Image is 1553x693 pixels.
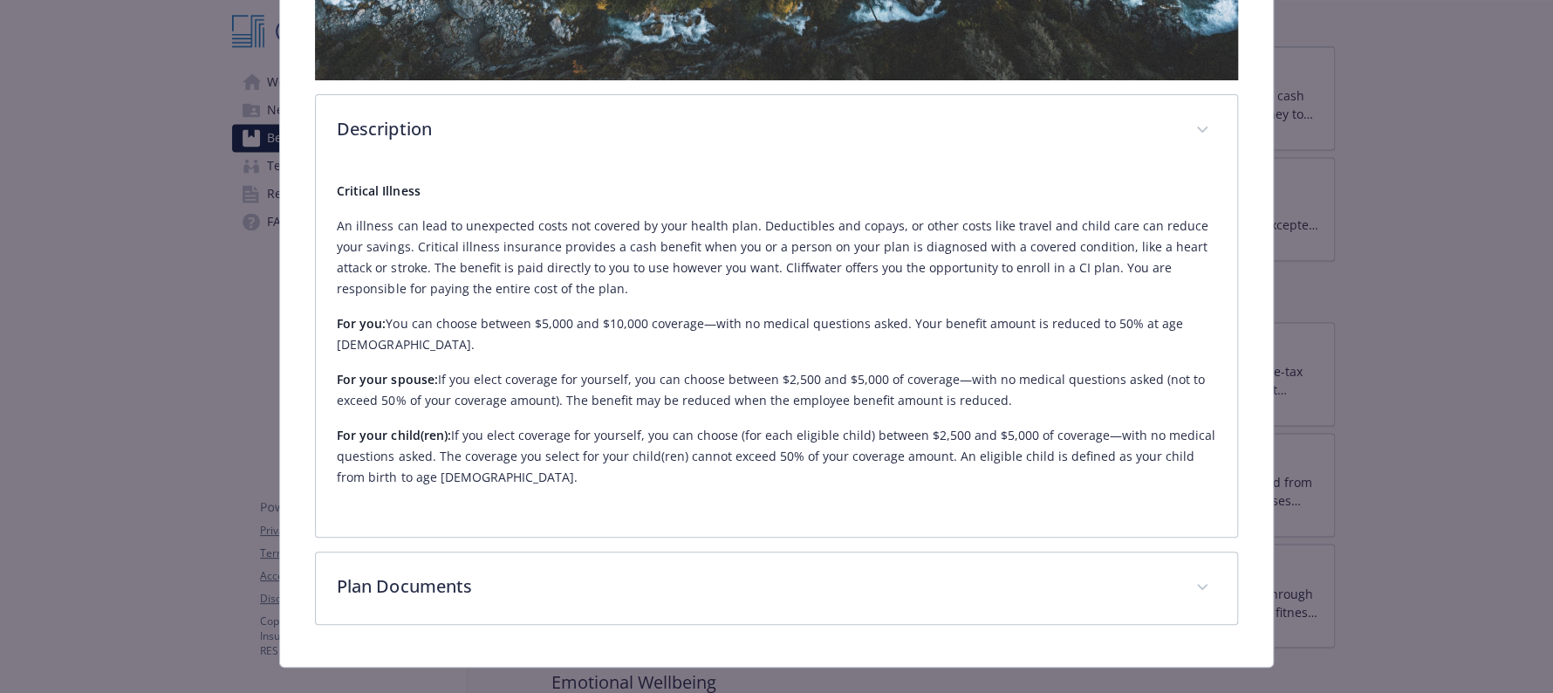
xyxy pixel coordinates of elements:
strong: For you: [337,315,386,332]
div: Description [316,167,1236,537]
strong: For your spouse: [337,371,437,388]
p: Plan Documents [337,573,1173,600]
div: Plan Documents [316,552,1236,624]
strong: For your child(ren): [337,427,450,443]
div: Description [316,95,1236,167]
p: You can choose between $5,000 and $10,000 coverage—with no medical questions asked. Your benefit ... [337,313,1215,355]
p: Description [337,116,1173,142]
p: If you elect coverage for yourself, you can choose between $2,500 and $5,000 of coverage—with no ... [337,369,1215,411]
p: An illness can lead to unexpected costs not covered by your health plan. Deductibles and copays, ... [337,216,1215,299]
strong: Critical Illness [337,182,420,199]
p: If you elect coverage for yourself, you can choose (for each eligible child) between $2,500 and $... [337,425,1215,488]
